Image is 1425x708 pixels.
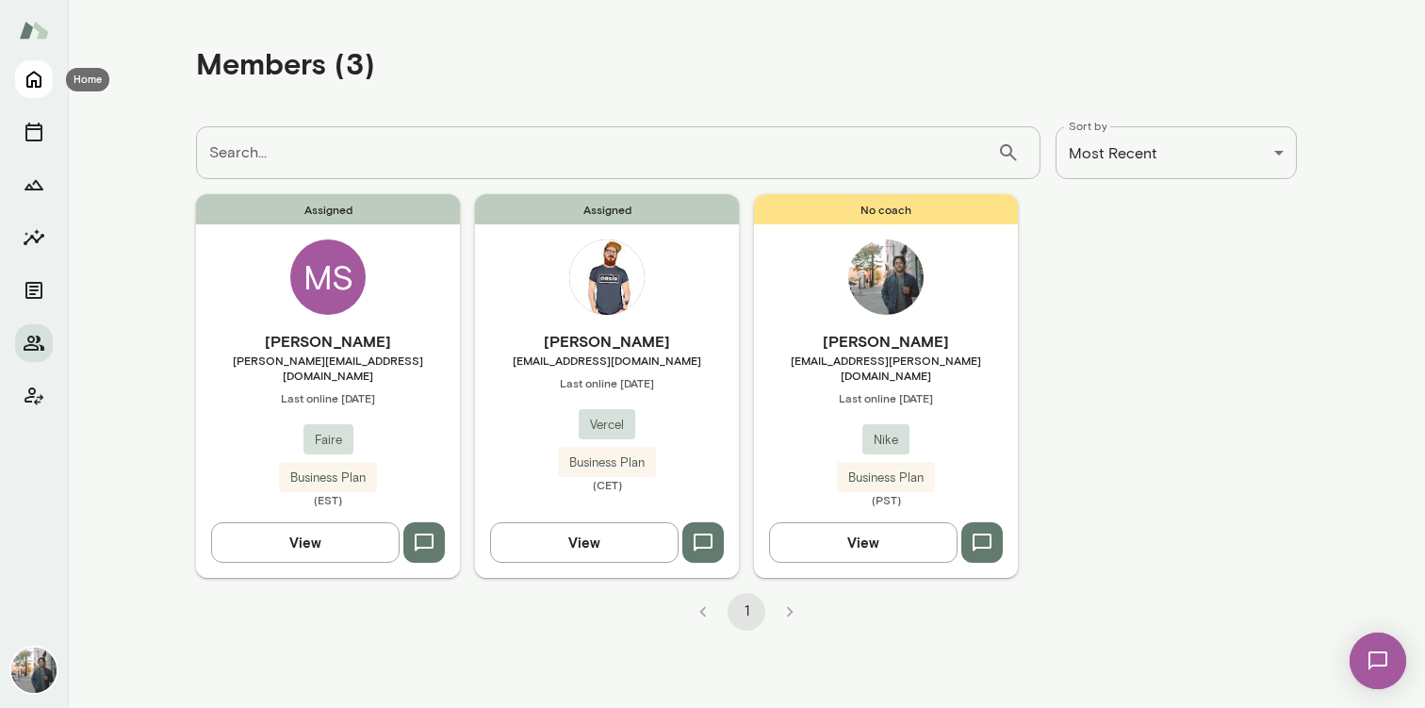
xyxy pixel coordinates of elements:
[196,492,460,507] span: (EST)
[211,522,400,562] button: View
[196,578,1297,631] div: pagination
[11,648,57,693] img: Gene Lee
[475,330,739,353] h6: [PERSON_NAME]
[754,330,1018,353] h6: [PERSON_NAME]
[754,194,1018,224] span: No coach
[728,593,765,631] button: page 1
[475,477,739,492] span: (CET)
[754,390,1018,405] span: Last online [DATE]
[196,194,460,224] span: Assigned
[862,431,909,450] span: Nike
[290,239,366,315] div: MS
[196,353,460,383] span: [PERSON_NAME][EMAIL_ADDRESS][DOMAIN_NAME]
[19,12,49,48] img: Mento
[558,453,656,472] span: Business Plan
[475,194,739,224] span: Assigned
[15,60,53,98] button: Home
[475,353,739,368] span: [EMAIL_ADDRESS][DOMAIN_NAME]
[837,469,935,487] span: Business Plan
[754,492,1018,507] span: (PST)
[196,390,460,405] span: Last online [DATE]
[579,416,635,435] span: Vercel
[279,469,377,487] span: Business Plan
[681,593,811,631] nav: pagination navigation
[303,431,353,450] span: Faire
[15,324,53,362] button: Members
[848,239,924,315] img: Gene Lee
[754,353,1018,383] span: [EMAIL_ADDRESS][PERSON_NAME][DOMAIN_NAME]
[15,272,53,309] button: Documents
[15,113,53,151] button: Sessions
[15,377,53,415] button: Client app
[196,330,460,353] h6: [PERSON_NAME]
[475,375,739,390] span: Last online [DATE]
[196,45,375,81] h4: Members (3)
[1069,118,1107,134] label: Sort by
[1056,126,1297,179] div: Most Recent
[15,219,53,256] button: Insights
[569,239,645,315] img: Rich Haines
[490,522,679,562] button: View
[769,522,958,562] button: View
[66,68,109,91] div: Home
[15,166,53,204] button: Growth Plan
